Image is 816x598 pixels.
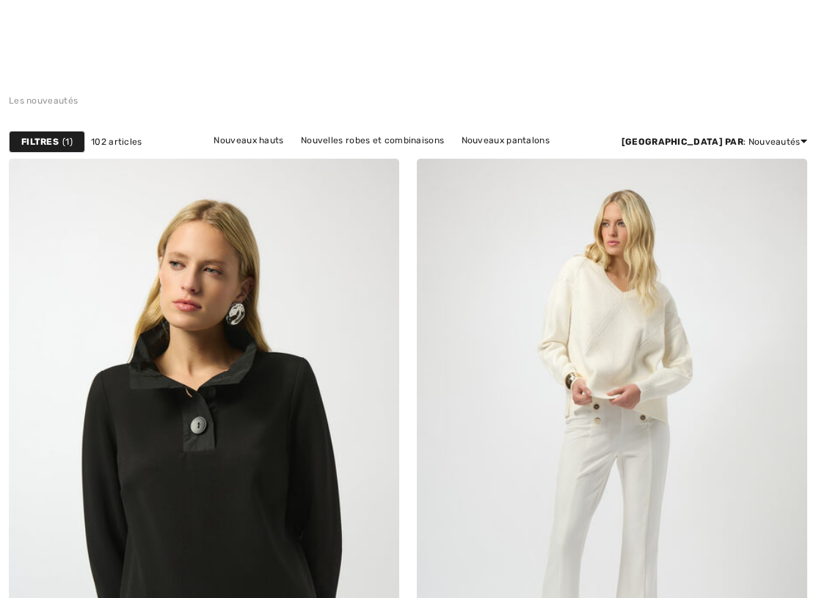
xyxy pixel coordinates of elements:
[203,150,340,169] a: Nouveaux pulls et cardigans
[62,135,73,148] span: 1
[9,96,78,106] a: Les nouveautés
[622,137,743,147] strong: [GEOGRAPHIC_DATA] par
[206,131,291,150] a: Nouveaux hauts
[91,135,142,148] span: 102 articles
[454,131,557,150] a: Nouveaux pantalons
[622,135,807,148] div: : Nouveautés
[21,135,59,148] strong: Filtres
[294,131,451,150] a: Nouvelles robes et combinaisons
[478,150,561,169] a: Nouvelles jupes
[342,150,476,169] a: Nouvelles vestes et blazers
